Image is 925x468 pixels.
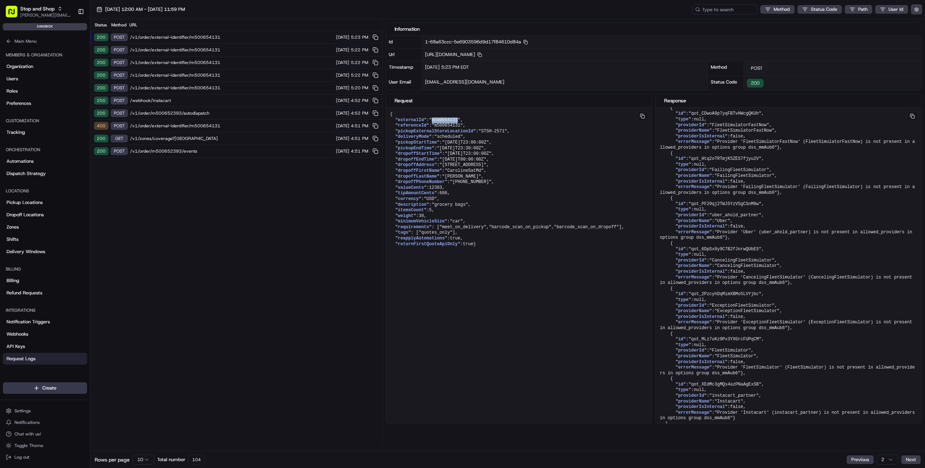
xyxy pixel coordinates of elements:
span: Total number [157,456,185,463]
span: Users [7,76,18,82]
div: URL [129,22,379,28]
span: dropoffStartTime [398,151,439,156]
div: Integrations [3,305,87,316]
a: 📗Knowledge Base [4,102,58,115]
span: false [730,179,743,184]
span: deliveryMode [398,134,429,139]
span: providerIsInternal [678,269,725,274]
div: 400 [94,122,108,130]
span: providerId [678,213,704,218]
button: Method [760,5,795,14]
span: providerName [678,399,709,404]
span: "instacart_partner" [709,393,759,398]
a: Zones [3,221,87,233]
span: "ExceptionFleetSimulator" [715,309,780,314]
span: 38 [419,213,424,218]
span: "grocery bags" [432,202,468,207]
span: Stop and Shop [20,5,55,12]
span: 686 [439,191,447,196]
a: API Keys [3,341,87,352]
a: Powered byPylon [51,122,87,128]
span: providerIsInternal [678,134,725,139]
pre: { " ": , " ": , " ": , " ": , " ": , " ": , " ": , " ": , " ": , " ": , " ": , " ": , " ": , " ":... [386,107,652,251]
span: providerIsInternal [678,179,725,184]
span: errorMessage [678,365,709,370]
span: Settings [14,408,31,414]
span: "[DATE]T23:30:00Z" [437,146,484,151]
span: /webhook/instacart [130,98,332,103]
span: "meet_on_delivery" [439,225,486,230]
span: providerName [678,309,709,314]
a: Refund Requests [3,287,87,299]
span: true [450,236,460,241]
button: Path [845,5,872,14]
span: id [678,292,683,297]
span: "Provider 'FleetSimulator' (FleetSimulator) is not present in allowed_providers in options group ... [660,365,915,376]
span: /v1/order/external-identifier/m500654131 [130,123,332,129]
div: POST [111,33,128,41]
span: 12383 [429,185,442,190]
span: id [678,156,683,161]
span: Delivery Windows [7,248,45,255]
span: dropoffEndTime [398,157,434,162]
div: Request [395,97,644,104]
span: "Provider 'FailingFleetSimulator' (FailingFleetSimulator) is not present in allowed_providers in ... [660,184,915,195]
span: id [678,111,683,116]
a: Users [3,73,87,85]
span: "FleetSimulator" [715,354,756,359]
span: providerId [678,348,704,353]
span: referenceId [398,123,426,128]
span: false [730,314,743,319]
span: "CancelingFleetSimulator" [709,258,774,263]
span: false [730,224,743,229]
span: providerIsInternal [678,224,725,229]
img: Nash [7,7,22,22]
span: "Uber" [715,218,730,224]
button: Status Code [797,5,842,14]
span: providerIsInternal [678,314,725,319]
span: "Provider 'Instacart' (instacart_partner) is not present in allowed_providers in options group ds... [660,410,917,421]
span: "STSH-2571" [478,129,507,134]
span: [EMAIL_ADDRESS][DOMAIN_NAME] [425,79,504,85]
span: "qot_Htq2oTRTmjK5ZES7fjyu2V" [688,156,761,161]
span: [DATE] [336,85,349,91]
div: 200 [94,71,108,79]
a: Roles [3,85,87,97]
span: "barcode_scan_on_dropoff" [554,225,619,230]
span: "barcode_scan_on_pickup" [489,225,551,230]
span: "FailingFleetSimulator" [709,167,769,173]
span: Chat with us! [14,431,41,437]
a: 💻API Documentation [58,102,119,115]
span: Request Logs [7,356,35,362]
div: Start new chat [25,69,119,76]
div: 200 [94,46,108,54]
span: 4:51 PM [351,148,368,154]
span: providerIsInternal [678,404,725,409]
span: Status Code [811,6,837,13]
span: dropoffAddress [398,162,434,167]
a: Billing [3,275,87,286]
span: providerIsInternal [678,359,725,365]
span: [DATE] [336,110,349,116]
span: true [463,242,473,247]
span: 5 [429,208,432,213]
span: Organization [7,63,33,70]
span: [DATE] [336,47,349,53]
span: "FailingFleetSimulator" [715,173,775,178]
div: Method [110,22,127,28]
span: false [730,134,743,139]
span: Rows per page [95,456,130,463]
span: "qot_MLz7uKz9Px3YXGrcFUPqCM" [688,337,761,342]
div: POST [111,97,128,105]
span: Webhooks [7,331,28,337]
span: Main Menu [14,38,36,44]
span: pickupStartTime [398,140,437,145]
span: "qot_PF29qj2TWJSYzVSgCSnM8w" [688,201,761,207]
div: Id [386,36,422,48]
span: type [678,207,689,212]
span: providerId [678,258,704,263]
span: type [678,387,689,392]
span: false [730,404,743,409]
a: Organization [3,61,87,72]
a: Delivery Windows [3,246,87,258]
